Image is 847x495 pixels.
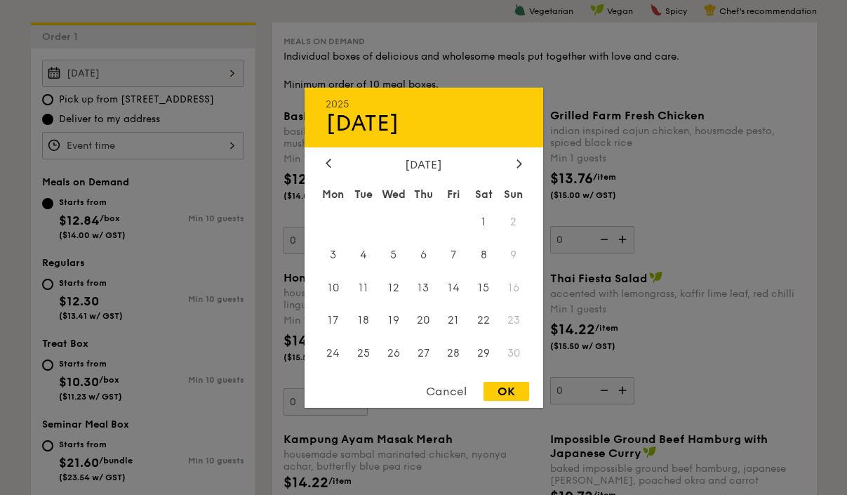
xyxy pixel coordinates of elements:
[439,239,469,270] span: 7
[319,181,349,206] div: Mon
[319,305,349,336] span: 17
[439,272,469,303] span: 14
[408,181,439,206] div: Thu
[499,206,529,237] span: 2
[378,272,408,303] span: 12
[412,382,481,401] div: Cancel
[408,305,439,336] span: 20
[439,338,469,369] span: 28
[469,239,499,270] span: 8
[469,272,499,303] span: 15
[408,239,439,270] span: 6
[499,239,529,270] span: 9
[469,181,499,206] div: Sat
[439,181,469,206] div: Fri
[326,157,522,171] div: [DATE]
[348,239,378,270] span: 4
[378,181,408,206] div: Wed
[483,382,529,401] div: OK
[469,305,499,336] span: 22
[348,272,378,303] span: 11
[319,272,349,303] span: 10
[319,239,349,270] span: 3
[348,338,378,369] span: 25
[499,181,529,206] div: Sun
[408,272,439,303] span: 13
[469,338,499,369] span: 29
[319,338,349,369] span: 24
[378,338,408,369] span: 26
[499,272,529,303] span: 16
[378,305,408,336] span: 19
[348,181,378,206] div: Tue
[499,338,529,369] span: 30
[439,305,469,336] span: 21
[499,305,529,336] span: 23
[326,98,522,110] div: 2025
[408,338,439,369] span: 27
[348,305,378,336] span: 18
[378,239,408,270] span: 5
[469,206,499,237] span: 1
[326,110,522,136] div: [DATE]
